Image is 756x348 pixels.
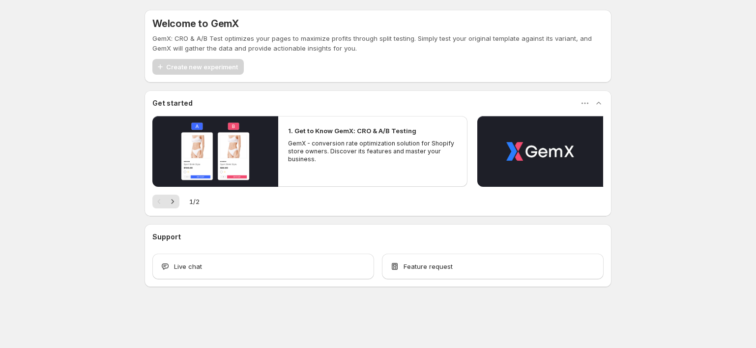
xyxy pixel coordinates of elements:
button: Play video [152,116,278,187]
h3: Get started [152,98,193,108]
p: GemX: CRO & A/B Test optimizes your pages to maximize profits through split testing. Simply test ... [152,33,604,53]
p: GemX - conversion rate optimization solution for Shopify store owners. Discover its features and ... [288,140,457,163]
nav: Pagination [152,195,179,208]
span: Feature request [404,261,453,271]
button: Next [166,195,179,208]
h5: Welcome to GemX [152,18,239,29]
h2: 1. Get to Know GemX: CRO & A/B Testing [288,126,416,136]
span: Live chat [174,261,202,271]
span: 1 / 2 [189,197,200,206]
h3: Support [152,232,181,242]
button: Play video [477,116,603,187]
